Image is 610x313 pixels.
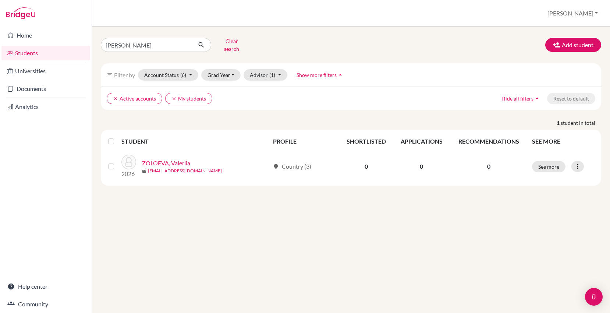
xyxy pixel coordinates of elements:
[114,71,135,78] span: Filter by
[393,133,450,150] th: APPLICATIONS
[393,150,450,183] td: 0
[201,69,241,81] button: Grad Year
[107,72,113,78] i: filter_list
[545,38,601,52] button: Add student
[561,119,601,127] span: student in total
[148,168,222,174] a: [EMAIL_ADDRESS][DOMAIN_NAME]
[269,133,339,150] th: PROFILE
[142,159,190,168] a: ZOLOEVA, Valeriia
[1,46,90,60] a: Students
[533,95,541,102] i: arrow_drop_up
[113,96,118,101] i: clear
[290,69,350,81] button: Show more filtersarrow_drop_up
[532,161,565,172] button: See more
[1,99,90,114] a: Analytics
[121,155,136,169] img: ZOLOEVA, Valeriia
[273,162,311,171] div: Country (3)
[121,133,269,150] th: STUDENT
[211,35,252,54] button: Clear search
[339,133,393,150] th: SHORTLISTED
[1,81,90,96] a: Documents
[171,96,177,101] i: clear
[297,72,337,78] span: Show more filters
[180,72,186,78] span: (6)
[142,169,146,173] span: mail
[495,93,547,104] button: Hide all filtersarrow_drop_up
[501,95,533,102] span: Hide all filters
[165,93,212,104] button: clearMy students
[337,71,344,78] i: arrow_drop_up
[101,38,192,52] input: Find student by name...
[454,162,523,171] p: 0
[450,133,528,150] th: RECOMMENDATIONS
[138,69,198,81] button: Account Status(6)
[585,288,603,306] div: Open Intercom Messenger
[121,169,136,178] p: 2026
[1,28,90,43] a: Home
[544,6,601,20] button: [PERSON_NAME]
[528,133,598,150] th: SEE MORE
[273,163,279,169] span: location_on
[6,7,35,19] img: Bridge-U
[244,69,287,81] button: Advisor(1)
[1,279,90,294] a: Help center
[547,93,595,104] button: Reset to default
[339,150,393,183] td: 0
[1,297,90,312] a: Community
[557,119,561,127] strong: 1
[1,64,90,78] a: Universities
[107,93,162,104] button: clearActive accounts
[269,72,275,78] span: (1)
